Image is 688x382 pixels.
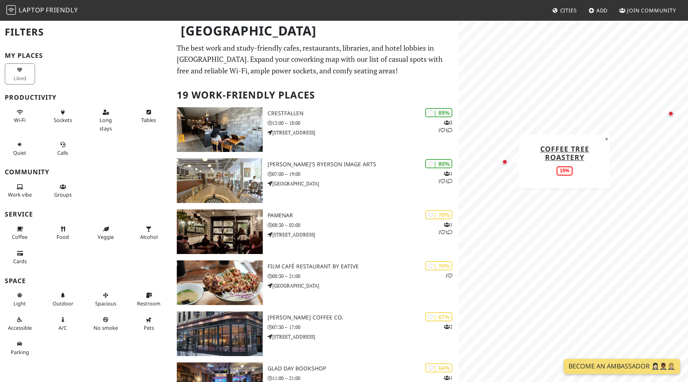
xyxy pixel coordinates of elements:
h2: Filters [5,20,167,44]
a: Pamenar | 78% 111 Pamenar 08:30 – 02:00 [STREET_ADDRESS] [172,209,459,254]
p: [STREET_ADDRESS] [268,333,459,341]
div: | 64% [425,363,452,372]
a: Balzac's Ryerson Image Arts | 80% 111 [PERSON_NAME]'s Ryerson Image Arts 07:00 – 19:00 [GEOGRAPHI... [172,158,459,203]
div: | 80% [425,159,452,168]
h3: [PERSON_NAME]'s Ryerson Image Arts [268,161,459,168]
span: Natural light [14,300,26,307]
p: 1 1 1 [438,170,452,185]
h3: Pamenar [268,212,459,219]
a: Coffee Tree Roastery [540,144,589,162]
span: Accessible [8,324,32,331]
h2: 19 Work-Friendly Places [177,83,454,107]
a: Join Community [616,3,679,18]
button: Alcohol [134,223,164,244]
span: Restroom [137,300,160,307]
button: Veggie [91,223,121,244]
p: 3 1 1 [438,119,452,134]
span: Credit cards [13,258,27,265]
button: Work vibe [5,180,35,201]
button: Long stays [91,106,121,135]
span: Laptop [19,6,45,14]
span: Parking [11,349,29,356]
p: 08:30 – 21:00 [268,272,459,280]
span: Stable Wi-Fi [14,116,25,124]
span: Video/audio calls [57,149,68,156]
div: | 89% [425,108,452,117]
div: | 67% [425,312,452,321]
p: 1 1 1 [438,221,452,236]
button: Spacious [91,289,121,310]
span: Smoke free [94,324,118,331]
p: 08:30 – 02:00 [268,221,459,229]
a: Add [585,3,611,18]
button: Restroom [134,289,164,310]
h3: Productivity [5,94,167,101]
h3: Space [5,277,167,285]
button: Food [48,223,78,244]
a: Crestfallen | 89% 311 Crestfallen 12:00 – 18:00 [STREET_ADDRESS] [172,107,459,152]
a: Dineen Coffee Co. | 67% 2 [PERSON_NAME] Coffee Co. 07:30 – 17:00 [STREET_ADDRESS] [172,311,459,356]
p: [GEOGRAPHIC_DATA] [268,282,459,289]
span: Outdoor area [53,300,73,307]
a: Film Café Restaurant by Eative | 70% 1 Film Café Restaurant by Eative 08:30 – 21:00 [GEOGRAPHIC_D... [172,260,459,305]
h3: Service [5,211,167,218]
span: People working [8,191,32,198]
span: Join Community [627,7,676,14]
p: 1 [444,374,452,382]
span: Group tables [54,191,72,198]
p: 07:00 – 19:00 [268,170,459,178]
h1: [GEOGRAPHIC_DATA] [174,20,457,42]
img: LaptopFriendly [6,5,16,15]
div: 15% [557,166,573,175]
div: | 78% [425,210,452,219]
button: Tables [134,106,164,127]
a: LaptopFriendly LaptopFriendly [6,4,78,18]
span: Pet friendly [144,324,154,331]
span: Work-friendly tables [141,116,156,124]
div: | 70% [425,261,452,270]
h3: [PERSON_NAME] Coffee Co. [268,314,459,321]
h3: Crestfallen [268,110,459,117]
p: 11:00 – 21:00 [268,374,459,382]
p: 1 [445,272,452,280]
button: Pets [134,313,164,334]
p: 07:30 – 17:00 [268,323,459,331]
p: The best work and study-friendly cafes, restaurants, libraries, and hotel lobbies in [GEOGRAPHIC_... [177,42,454,77]
img: Pamenar [177,209,263,254]
span: Food [57,233,69,240]
span: Friendly [46,6,78,14]
p: [GEOGRAPHIC_DATA] [268,180,459,187]
span: Cities [560,7,577,14]
button: Sockets [48,106,78,127]
button: Outdoor [48,289,78,310]
p: 12:00 – 18:00 [268,119,459,127]
span: Power sockets [54,116,72,124]
span: Add [596,7,608,14]
span: Long stays [100,116,112,132]
img: Dineen Coffee Co. [177,311,263,356]
h3: Glad Day Bookshop [268,365,459,372]
div: Map marker [666,109,676,118]
p: [STREET_ADDRESS] [268,129,459,136]
button: Wi-Fi [5,106,35,127]
a: Cities [549,3,580,18]
img: Film Café Restaurant by Eative [177,260,263,305]
button: No smoke [91,313,121,334]
button: Calls [48,138,78,159]
span: Coffee [12,233,27,240]
button: Coffee [5,223,35,244]
h3: Community [5,168,167,176]
button: A/C [48,313,78,334]
a: Become an Ambassador 🤵🏻‍♀️🤵🏾‍♂️🤵🏼‍♀️ [564,359,680,374]
button: Accessible [5,313,35,334]
p: [STREET_ADDRESS] [268,231,459,238]
span: Veggie [98,233,114,240]
span: Spacious [95,300,116,307]
button: Light [5,289,35,310]
button: Cards [5,247,35,268]
h3: Film Café Restaurant by Eative [268,263,459,270]
button: Close popup [603,135,610,144]
button: Quiet [5,138,35,159]
button: Groups [48,180,78,201]
div: Map marker [500,157,510,167]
